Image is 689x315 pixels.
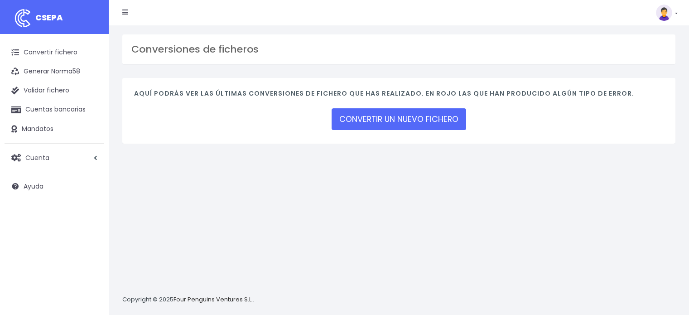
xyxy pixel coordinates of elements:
[5,177,104,196] a: Ayuda
[131,44,666,55] h3: Conversiones de ficheros
[5,62,104,81] a: Generar Norma58
[25,153,49,162] span: Cuenta
[35,12,63,23] span: CSEPA
[332,108,466,130] a: CONVERTIR UN NUEVO FICHERO
[24,182,43,191] span: Ayuda
[5,81,104,100] a: Validar fichero
[5,120,104,139] a: Mandatos
[173,295,253,304] a: Four Penguins Ventures S.L.
[656,5,672,21] img: profile
[5,148,104,167] a: Cuenta
[122,295,254,305] p: Copyright © 2025 .
[134,90,664,102] h4: Aquí podrás ver las últimas conversiones de fichero que has realizado. En rojo las que han produc...
[5,100,104,119] a: Cuentas bancarias
[11,7,34,29] img: logo
[5,43,104,62] a: Convertir fichero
